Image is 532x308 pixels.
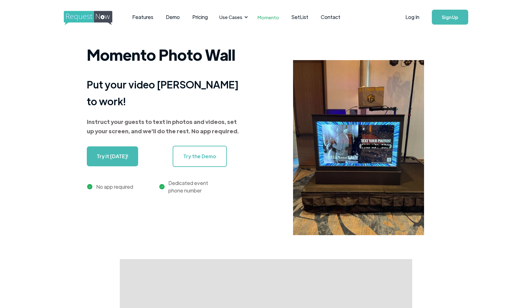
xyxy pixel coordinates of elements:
div: Use Cases [219,14,242,21]
a: Pricing [186,7,214,27]
strong: Put your video [PERSON_NAME] to work! [87,78,239,107]
img: green check [87,184,92,189]
a: home [64,11,110,23]
img: iphone screenshot of usage [293,60,424,235]
a: Sign Up [432,10,468,25]
h1: Momento Photo Wall [87,42,242,67]
a: Momento [251,8,285,26]
a: Features [126,7,160,27]
a: SetList [285,7,315,27]
img: requestnow logo [64,11,124,25]
img: green checkmark [159,184,165,189]
a: Try the Demo [173,146,227,167]
a: Demo [160,7,186,27]
a: Log In [399,6,426,28]
div: Use Cases [216,7,250,27]
div: No app required [96,183,133,191]
strong: Instruct your guests to text in photos and videos, set up your screen, and we'll do the rest. No ... [87,118,239,135]
a: Try it [DATE]! [87,146,138,166]
a: Contact [315,7,347,27]
div: Dedicated event phone number [168,179,208,194]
